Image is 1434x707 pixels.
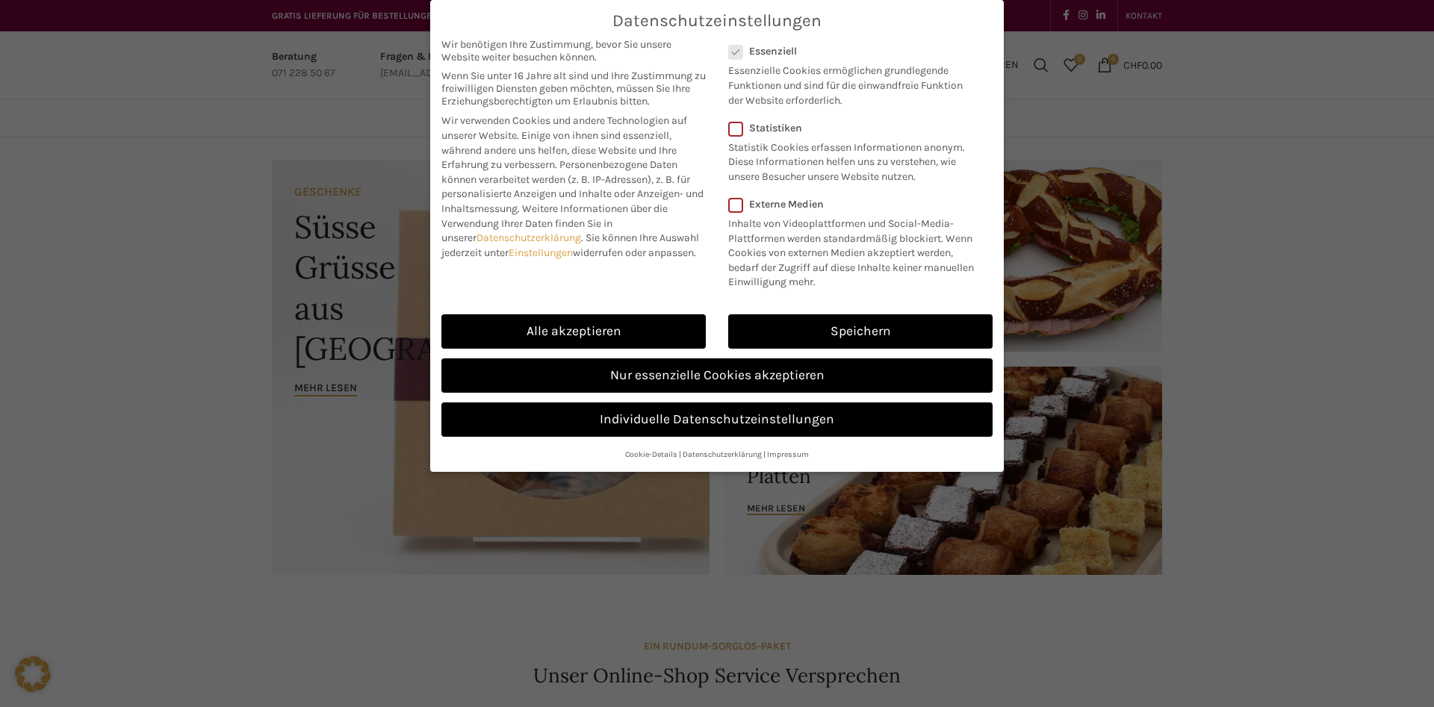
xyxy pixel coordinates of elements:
a: Nur essenzielle Cookies akzeptieren [441,358,993,393]
a: Datenschutzerklärung [683,449,762,459]
span: Wir verwenden Cookies und andere Technologien auf unserer Website. Einige von ihnen sind essenzie... [441,114,687,171]
span: Wir benötigen Ihre Zustimmung, bevor Sie unsere Website weiter besuchen können. [441,38,706,63]
span: Weitere Informationen über die Verwendung Ihrer Daten finden Sie in unserer . [441,202,668,244]
a: Speichern [728,314,993,349]
a: Impressum [767,449,809,459]
p: Statistik Cookies erfassen Informationen anonym. Diese Informationen helfen uns zu verstehen, wie... [728,134,973,184]
p: Essenzielle Cookies ermöglichen grundlegende Funktionen und sind für die einwandfreie Funktion de... [728,57,973,108]
a: Einstellungen [509,246,573,259]
a: Cookie-Details [625,449,677,459]
label: Essenziell [728,45,973,57]
a: Datenschutzerklärung [477,231,581,244]
span: Wenn Sie unter 16 Jahre alt sind und Ihre Zustimmung zu freiwilligen Diensten geben möchten, müss... [441,69,706,108]
label: Externe Medien [728,198,983,211]
span: Sie können Ihre Auswahl jederzeit unter widerrufen oder anpassen. [441,231,699,259]
a: Alle akzeptieren [441,314,706,349]
a: Individuelle Datenschutzeinstellungen [441,402,993,437]
p: Inhalte von Videoplattformen und Social-Media-Plattformen werden standardmäßig blockiert. Wenn Co... [728,211,983,290]
span: Personenbezogene Daten können verarbeitet werden (z. B. IP-Adressen), z. B. für personalisierte A... [441,158,704,215]
span: Datenschutzeinstellungen [612,11,822,31]
label: Statistiken [728,122,973,134]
